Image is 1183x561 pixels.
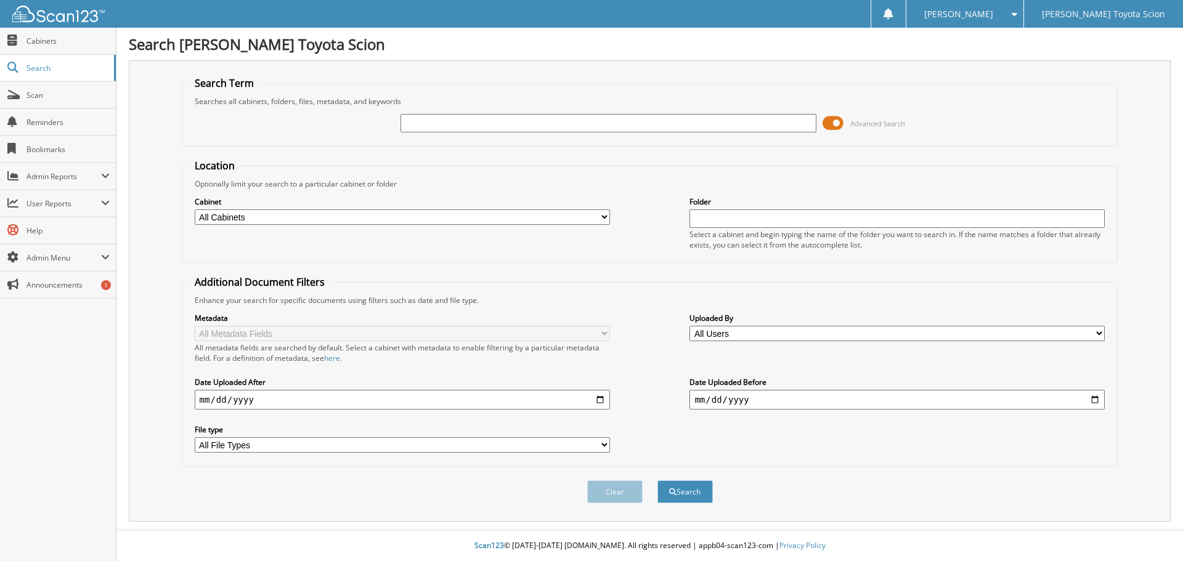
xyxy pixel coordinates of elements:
[26,280,110,290] span: Announcements
[26,36,110,46] span: Cabinets
[779,540,826,551] a: Privacy Policy
[689,196,1105,207] label: Folder
[689,229,1105,250] div: Select a cabinet and begin typing the name of the folder you want to search in. If the name match...
[189,76,260,90] legend: Search Term
[850,119,905,128] span: Advanced Search
[189,179,1112,189] div: Optionally limit your search to a particular cabinet or folder
[689,390,1105,410] input: end
[116,531,1183,561] div: © [DATE]-[DATE] [DOMAIN_NAME]. All rights reserved | appb04-scan123-com |
[195,313,610,323] label: Metadata
[26,90,110,100] span: Scan
[26,63,108,73] span: Search
[474,540,504,551] span: Scan123
[689,313,1105,323] label: Uploaded By
[587,480,643,503] button: Clear
[324,353,340,363] a: here
[189,159,241,172] legend: Location
[26,252,101,263] span: Admin Menu
[195,342,610,363] div: All metadata fields are searched by default. Select a cabinet with metadata to enable filtering b...
[195,377,610,387] label: Date Uploaded After
[924,10,993,18] span: [PERSON_NAME]
[689,377,1105,387] label: Date Uploaded Before
[12,6,105,22] img: scan123-logo-white.svg
[1042,10,1165,18] span: [PERSON_NAME] Toyota Scion
[26,198,101,209] span: User Reports
[189,96,1112,107] div: Searches all cabinets, folders, files, metadata, and keywords
[26,117,110,127] span: Reminders
[195,424,610,435] label: File type
[26,225,110,236] span: Help
[189,295,1112,305] div: Enhance your search for specific documents using filters such as date and file type.
[129,34,1171,54] h1: Search [PERSON_NAME] Toyota Scion
[26,171,101,182] span: Admin Reports
[195,390,610,410] input: start
[189,275,331,289] legend: Additional Document Filters
[657,480,713,503] button: Search
[101,280,111,290] div: 1
[26,144,110,155] span: Bookmarks
[195,196,610,207] label: Cabinet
